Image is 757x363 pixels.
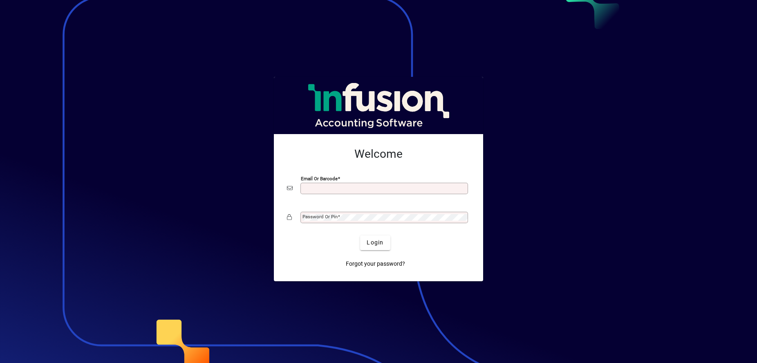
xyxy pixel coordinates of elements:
h2: Welcome [287,147,470,161]
span: Login [367,238,383,247]
span: Forgot your password? [346,260,405,268]
mat-label: Password or Pin [302,214,338,220]
mat-label: Email or Barcode [301,175,338,181]
a: Forgot your password? [343,257,408,271]
button: Login [360,235,390,250]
